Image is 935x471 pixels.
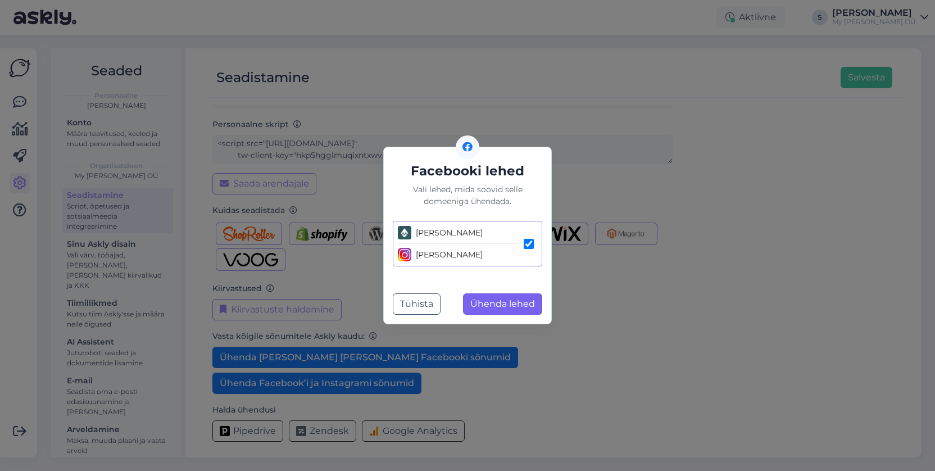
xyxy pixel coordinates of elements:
div: [PERSON_NAME] [416,249,483,261]
input: [PERSON_NAME][PERSON_NAME] [524,239,534,249]
button: Ühenda lehed [463,293,542,315]
div: [PERSON_NAME] [416,227,483,239]
h5: Facebooki lehed [393,161,542,182]
div: Vali lehed, mida soovid selle domeeniga ühendada. [393,184,542,207]
button: Tühista [393,293,441,315]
